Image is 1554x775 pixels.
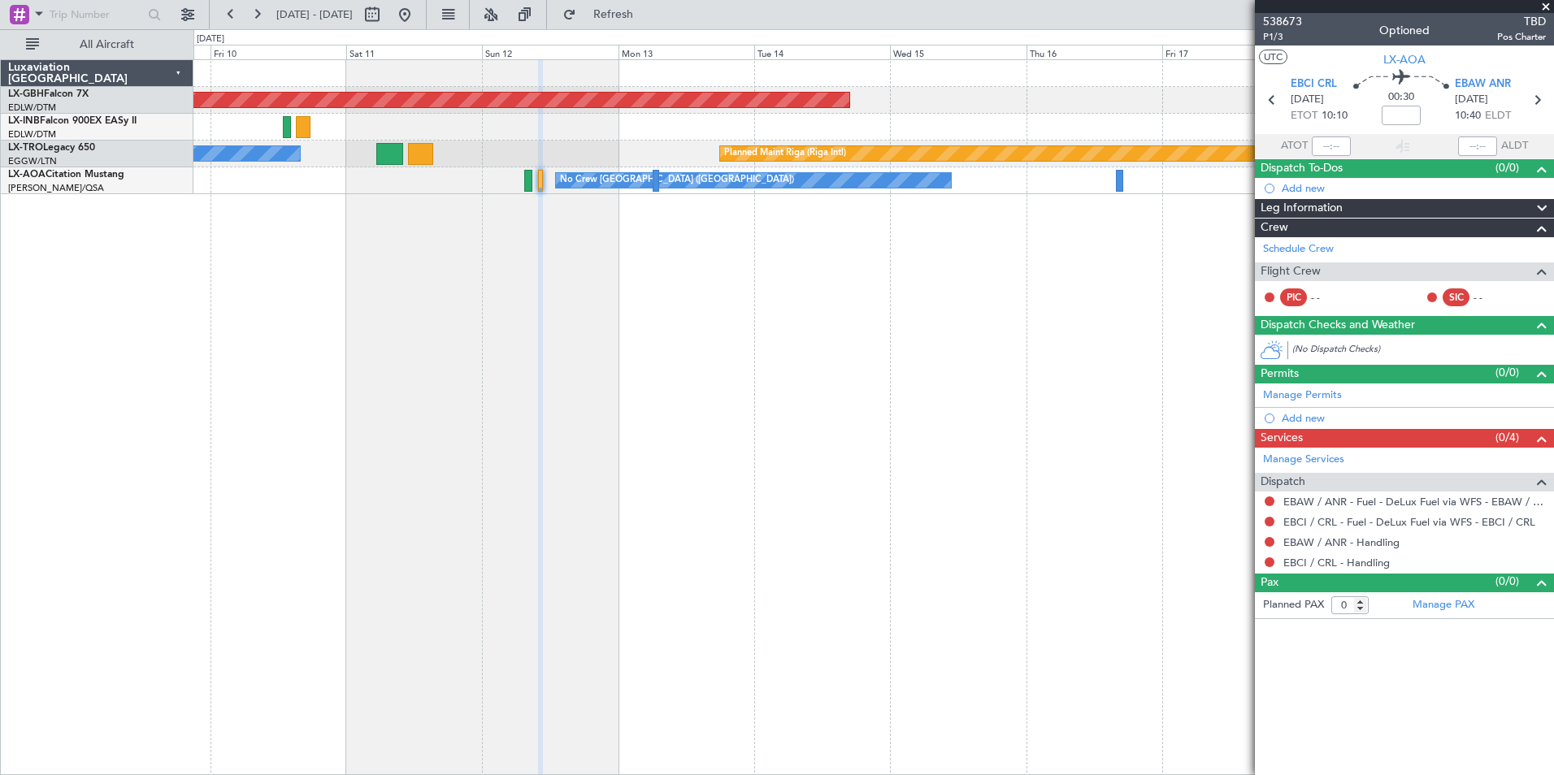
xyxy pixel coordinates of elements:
button: All Aircraft [18,32,176,58]
div: SIC [1443,288,1469,306]
div: Sun 12 [482,45,618,59]
span: All Aircraft [42,39,171,50]
label: Planned PAX [1263,597,1324,613]
a: EBAW / ANR - Fuel - DeLux Fuel via WFS - EBAW / ANR [1283,495,1546,509]
span: ETOT [1291,108,1317,124]
a: EGGW/LTN [8,155,57,167]
a: EBCI / CRL - Fuel - DeLux Fuel via WFS - EBCI / CRL [1283,515,1535,529]
input: Trip Number [50,2,143,27]
div: Add new [1282,411,1546,425]
div: Add new [1282,181,1546,195]
span: Refresh [579,9,648,20]
span: (0/0) [1495,159,1519,176]
span: [DATE] [1455,92,1488,108]
div: Planned Maint Riga (Riga Intl) [724,141,846,166]
span: 538673 [1263,13,1302,30]
span: Permits [1261,365,1299,383]
span: ELDT [1485,108,1511,124]
div: Fri 17 [1162,45,1298,59]
div: Thu 16 [1027,45,1162,59]
span: Dispatch To-Dos [1261,159,1343,178]
span: TBD [1497,13,1546,30]
div: No Crew [GEOGRAPHIC_DATA] ([GEOGRAPHIC_DATA]) [560,168,794,193]
div: - - [1311,290,1348,305]
button: UTC [1259,50,1287,64]
span: ATOT [1281,138,1308,154]
span: EBAW ANR [1455,76,1511,93]
span: Flight Crew [1261,262,1321,281]
span: (0/0) [1495,364,1519,381]
span: EBCI CRL [1291,76,1337,93]
div: (No Dispatch Checks) [1292,343,1554,360]
span: LX-AOA [8,170,46,180]
button: Refresh [555,2,653,28]
a: Manage PAX [1413,597,1474,613]
a: LX-AOACitation Mustang [8,170,124,180]
a: LX-GBHFalcon 7X [8,89,89,99]
div: Fri 10 [211,45,346,59]
span: Leg Information [1261,199,1343,218]
a: Manage Permits [1263,387,1342,404]
a: EBAW / ANR - Handling [1283,535,1400,549]
a: LX-TROLegacy 650 [8,143,95,153]
span: 00:30 [1388,89,1414,106]
div: Tue 14 [754,45,890,59]
span: 10:10 [1322,108,1348,124]
div: Wed 15 [890,45,1026,59]
span: Pax [1261,574,1278,592]
div: Sat 11 [346,45,482,59]
span: [DATE] - [DATE] [276,7,353,22]
a: Manage Services [1263,452,1344,468]
span: Dispatch Checks and Weather [1261,316,1415,335]
div: - - [1474,290,1510,305]
span: LX-GBH [8,89,44,99]
span: 10:40 [1455,108,1481,124]
a: Schedule Crew [1263,241,1334,258]
span: Dispatch [1261,473,1305,491]
a: EDLW/DTM [8,102,56,114]
span: LX-AOA [1383,51,1426,68]
span: LX-INB [8,116,40,126]
div: Optioned [1379,22,1430,39]
span: LX-TRO [8,143,43,153]
div: Mon 13 [619,45,754,59]
span: (0/0) [1495,573,1519,590]
a: EDLW/DTM [8,128,56,141]
div: [DATE] [197,32,224,46]
span: Crew [1261,219,1288,237]
a: LX-INBFalcon 900EX EASy II [8,116,137,126]
span: ALDT [1501,138,1528,154]
a: EBCI / CRL - Handling [1283,556,1390,569]
span: P1/3 [1263,30,1302,44]
span: Pos Charter [1497,30,1546,44]
span: (0/4) [1495,429,1519,446]
a: [PERSON_NAME]/QSA [8,182,104,194]
span: Services [1261,429,1303,448]
span: [DATE] [1291,92,1324,108]
div: PIC [1280,288,1307,306]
